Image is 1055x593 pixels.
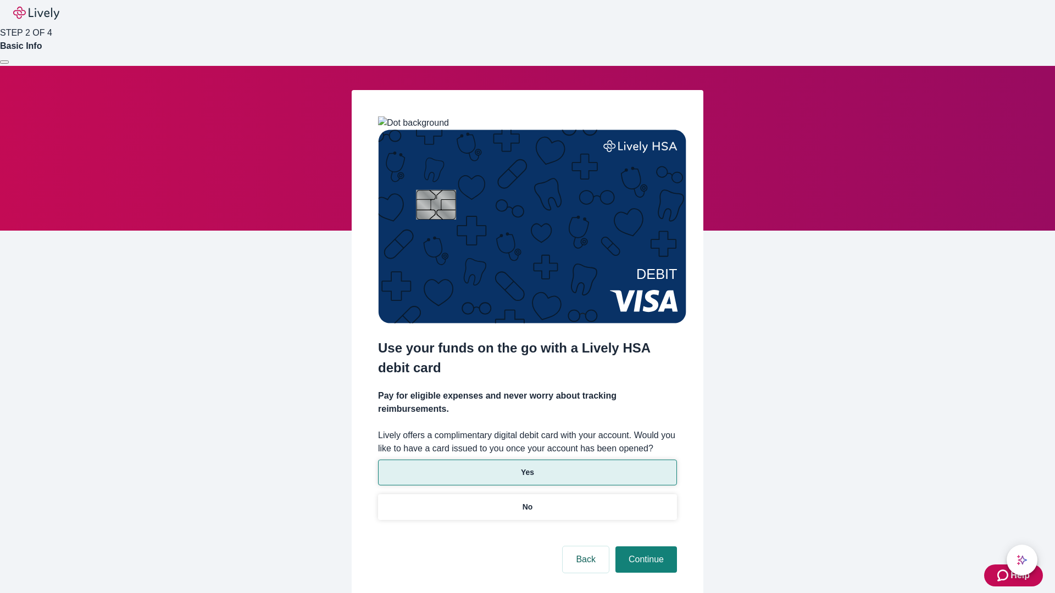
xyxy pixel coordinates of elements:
[378,116,449,130] img: Dot background
[997,569,1010,582] svg: Zendesk support icon
[378,338,677,378] h2: Use your funds on the go with a Lively HSA debit card
[378,429,677,455] label: Lively offers a complimentary digital debit card with your account. Would you like to have a card...
[13,7,59,20] img: Lively
[521,467,534,478] p: Yes
[378,460,677,485] button: Yes
[1007,545,1037,575] button: chat
[523,501,533,513] p: No
[563,546,609,573] button: Back
[984,564,1043,586] button: Zendesk support iconHelp
[1017,555,1028,566] svg: Lively AI Assistant
[378,389,677,416] h4: Pay for eligible expenses and never worry about tracking reimbursements.
[1010,569,1030,582] span: Help
[378,494,677,520] button: No
[378,130,686,323] img: Debit card
[615,546,677,573] button: Continue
